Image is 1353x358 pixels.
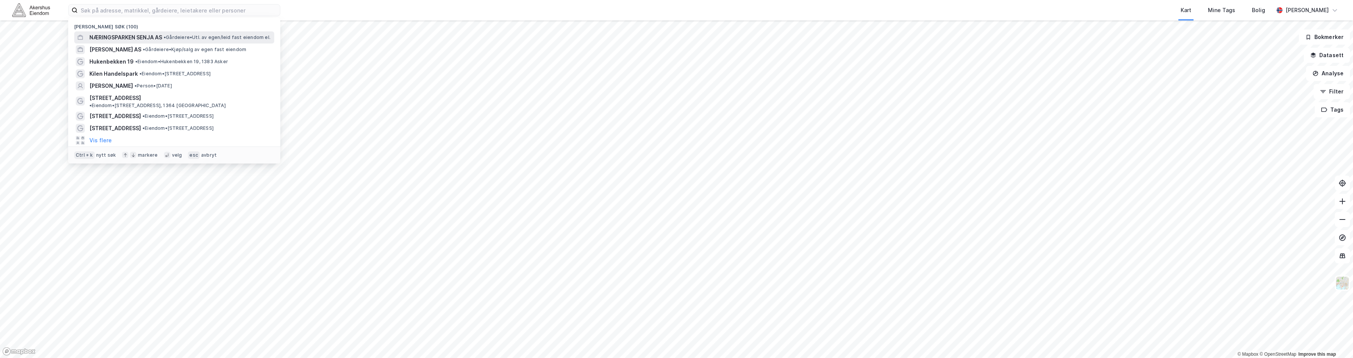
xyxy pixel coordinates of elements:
[142,113,145,119] span: •
[1208,6,1235,15] div: Mine Tags
[2,347,36,356] a: Mapbox homepage
[78,5,280,16] input: Søk på adresse, matrikkel, gårdeiere, leietakere eller personer
[1286,6,1329,15] div: [PERSON_NAME]
[143,47,246,53] span: Gårdeiere • Kjøp/salg av egen fast eiendom
[96,152,116,158] div: nytt søk
[1314,84,1350,99] button: Filter
[89,45,141,54] span: [PERSON_NAME] AS
[1181,6,1191,15] div: Kart
[139,71,142,76] span: •
[89,103,92,108] span: •
[1304,48,1350,63] button: Datasett
[135,59,137,64] span: •
[89,33,162,42] span: NÆRINGSPARKEN SENJA AS
[1298,352,1336,357] a: Improve this map
[1315,102,1350,117] button: Tags
[1315,322,1353,358] div: Kontrollprogram for chat
[201,152,217,158] div: avbryt
[1315,322,1353,358] iframe: Chat Widget
[89,112,141,121] span: [STREET_ADDRESS]
[74,151,95,159] div: Ctrl + k
[142,125,145,131] span: •
[89,69,138,78] span: Kilen Handelspark
[135,59,228,65] span: Eiendom • Hukenbekken 19, 1383 Asker
[143,47,145,52] span: •
[12,3,50,17] img: akershus-eiendom-logo.9091f326c980b4bce74ccdd9f866810c.svg
[138,152,158,158] div: markere
[134,83,137,89] span: •
[1259,352,1296,357] a: OpenStreetMap
[89,81,133,90] span: [PERSON_NAME]
[1237,352,1258,357] a: Mapbox
[142,113,214,119] span: Eiendom • [STREET_ADDRESS]
[89,103,226,109] span: Eiendom • [STREET_ADDRESS], 1364 [GEOGRAPHIC_DATA]
[1299,30,1350,45] button: Bokmerker
[139,71,211,77] span: Eiendom • [STREET_ADDRESS]
[1335,276,1350,290] img: Z
[172,152,182,158] div: velg
[142,125,214,131] span: Eiendom • [STREET_ADDRESS]
[1306,66,1350,81] button: Analyse
[188,151,200,159] div: esc
[164,34,166,40] span: •
[89,57,134,66] span: Hukenbekken 19
[89,136,112,145] button: Vis flere
[89,124,141,133] span: [STREET_ADDRESS]
[134,83,172,89] span: Person • [DATE]
[89,93,141,103] span: [STREET_ADDRESS]
[164,34,270,40] span: Gårdeiere • Utl. av egen/leid fast eiendom el.
[1252,6,1265,15] div: Bolig
[68,18,280,31] div: [PERSON_NAME] søk (100)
